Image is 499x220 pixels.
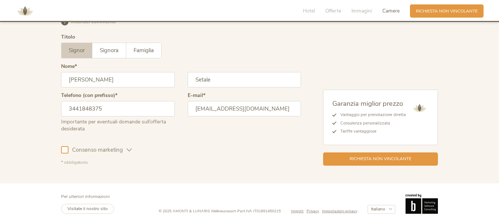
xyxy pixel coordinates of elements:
li: Vantaggio per prenotazione diretta [336,111,406,119]
input: Telefono (con prefisso) [61,101,175,116]
input: E-mail [188,101,301,116]
span: Impostazioni privacy [322,208,357,214]
div: * obbligatorio [61,159,301,166]
span: Immagini [351,7,372,14]
span: Consenso marketing [68,146,127,154]
div: Titolo [61,35,75,40]
input: Cognome [188,72,301,87]
span: Imprint [291,208,304,214]
span: Visitate il nostro sito [67,206,108,212]
span: Hotel [303,7,315,14]
span: Part.IVA IT01691450215 [237,208,281,214]
span: Offerte [325,7,341,14]
span: Per ulteriori informazioni [61,194,110,199]
a: Imprint [291,209,307,214]
label: Telefono (con prefisso) [61,93,117,98]
span: Richiesta non vincolante [350,156,411,162]
img: AMONTI & LUNARIS Wellnessresort [410,99,429,117]
span: Famiglia [134,47,154,54]
li: Tariffe vantaggiose [336,127,406,136]
li: Consulenza personalizzata [336,119,406,127]
span: © 2025 AMONTI & LUNARIS Wellnessresort [159,208,236,214]
span: - [236,208,237,214]
a: Visitate il nostro sito [61,204,114,214]
span: Richiesta non vincolante [416,8,478,14]
div: Importante per eventuali domande sull’offerta desiderata [61,116,175,133]
input: Nome [61,72,175,87]
span: Garanzia miglior prezzo [332,99,403,108]
label: Nome [61,64,77,69]
a: Impostazioni privacy [322,209,357,214]
img: Brandnamic GmbH | Leading Hospitality Solutions [406,194,438,214]
label: E-mail [188,93,205,98]
span: Signor [69,47,85,54]
span: Privacy [307,208,319,214]
a: AMONTI & LUNARIS Wellnessresort [14,9,36,13]
span: Camere [382,7,400,14]
span: Signora [100,47,118,54]
a: Privacy [307,209,322,214]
